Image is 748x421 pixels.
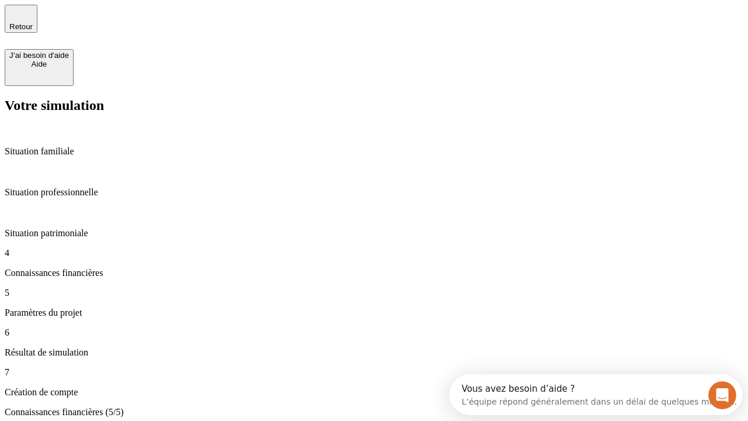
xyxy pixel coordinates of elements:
[5,288,743,298] p: 5
[9,22,33,31] span: Retour
[449,374,742,415] iframe: Intercom live chat discovery launcher
[9,60,69,68] div: Aide
[5,407,743,417] p: Connaissances financières (5/5)
[5,49,74,86] button: J’ai besoin d'aideAide
[5,228,743,239] p: Situation patrimoniale
[5,98,743,113] h2: Votre simulation
[5,268,743,278] p: Connaissances financières
[5,5,37,33] button: Retour
[5,367,743,378] p: 7
[5,327,743,338] p: 6
[708,381,736,409] iframe: Intercom live chat
[5,387,743,398] p: Création de compte
[5,5,322,37] div: Ouvrir le Messenger Intercom
[5,308,743,318] p: Paramètres du projet
[9,51,69,60] div: J’ai besoin d'aide
[5,248,743,258] p: 4
[5,187,743,198] p: Situation professionnelle
[5,347,743,358] p: Résultat de simulation
[12,19,288,32] div: L’équipe répond généralement dans un délai de quelques minutes.
[5,146,743,157] p: Situation familiale
[12,10,288,19] div: Vous avez besoin d’aide ?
